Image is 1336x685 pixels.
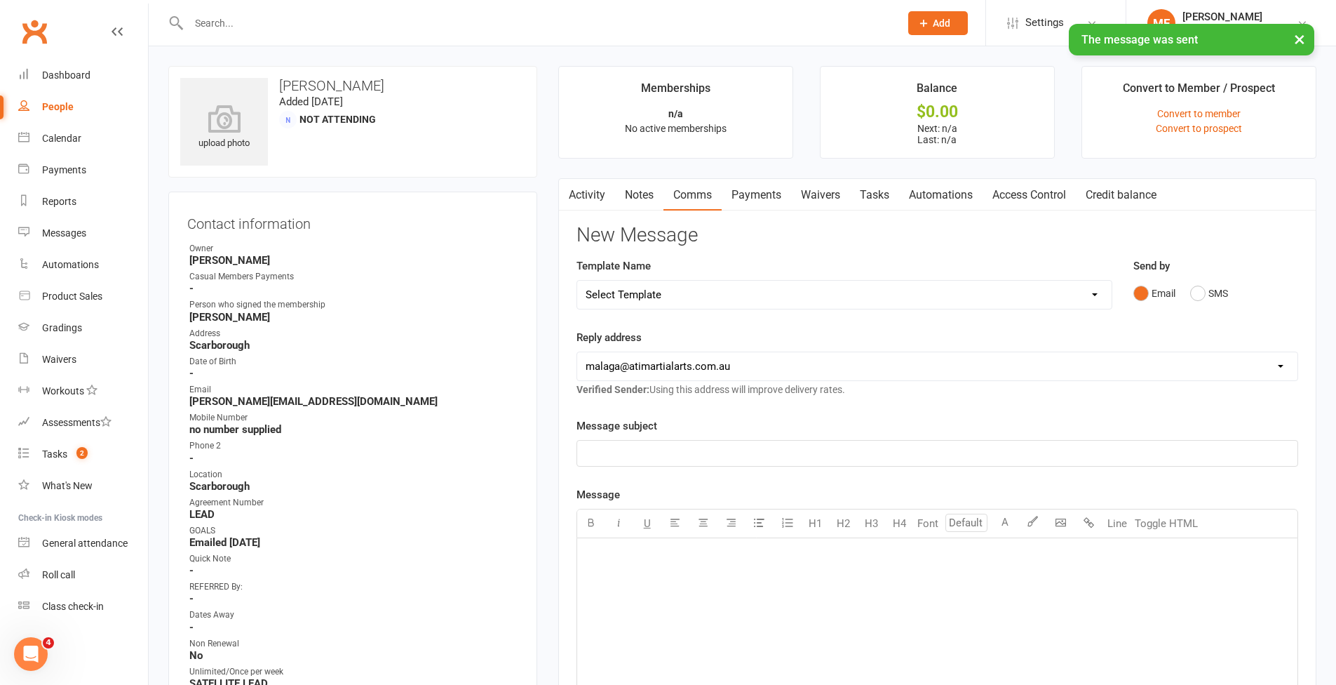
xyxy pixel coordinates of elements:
[644,517,651,530] span: U
[184,13,890,33] input: Search...
[668,108,683,119] strong: n/a
[18,60,148,91] a: Dashboard
[933,18,950,29] span: Add
[189,592,518,605] strong: -
[189,665,518,679] div: Unlimited/Once per week
[791,179,850,211] a: Waivers
[42,164,86,175] div: Payments
[42,448,67,460] div: Tasks
[625,123,727,134] span: No active memberships
[18,281,148,312] a: Product Sales
[576,486,620,503] label: Message
[189,282,518,295] strong: -
[1103,510,1131,538] button: Line
[42,227,86,239] div: Messages
[42,101,74,112] div: People
[1133,280,1175,307] button: Email
[189,355,518,368] div: Date of Birth
[18,375,148,407] a: Workouts
[18,344,148,375] a: Waivers
[1123,79,1275,105] div: Convert to Member / Prospect
[830,510,858,538] button: H2
[18,439,148,470] a: Tasks 2
[180,105,268,151] div: upload photo
[18,559,148,591] a: Roll call
[576,225,1298,246] h3: New Message
[189,452,518,465] strong: -
[615,179,663,211] a: Notes
[76,447,88,459] span: 2
[833,105,1041,119] div: $0.00
[189,564,518,577] strong: -
[18,249,148,281] a: Automations
[189,439,518,453] div: Phone 2
[886,510,914,538] button: H4
[1156,123,1242,134] a: Convert to prospect
[641,79,710,105] div: Memberships
[1190,280,1228,307] button: SMS
[576,384,845,395] span: Using this address will improve delivery rates.
[189,637,518,651] div: Non Renewal
[18,154,148,186] a: Payments
[189,383,518,397] div: Email
[189,580,518,594] div: REFERRED By:
[189,536,518,549] strong: Emailed [DATE]
[18,470,148,502] a: What's New
[189,270,518,284] div: Casual Members Payments
[189,649,518,662] strong: No
[945,514,987,532] input: Default
[17,14,52,49] a: Clubworx
[189,311,518,324] strong: [PERSON_NAME]
[189,496,518,510] div: Agreement Number
[899,179,983,211] a: Automations
[18,123,148,154] a: Calendar
[576,329,642,346] label: Reply address
[42,196,76,207] div: Reports
[18,218,148,249] a: Messages
[189,552,518,566] div: Quick Note
[42,133,81,144] div: Calendar
[42,569,75,580] div: Roll call
[42,601,104,612] div: Class check-in
[189,423,518,436] strong: no number supplied
[42,69,90,81] div: Dashboard
[42,417,112,428] div: Assessments
[189,254,518,267] strong: [PERSON_NAME]
[18,528,148,559] a: General attendance kiosk mode
[1131,510,1201,538] button: Toggle HTML
[908,11,968,35] button: Add
[18,312,148,344] a: Gradings
[42,354,76,365] div: Waivers
[42,385,84,397] div: Workouts
[722,179,791,211] a: Payments
[1147,9,1175,37] div: MF
[42,322,82,333] div: Gradings
[42,480,93,491] div: What's New
[576,258,651,274] label: Template Name
[633,510,661,538] button: U
[42,259,99,270] div: Automations
[1287,24,1312,54] button: ×
[189,508,518,521] strong: LEAD
[43,637,54,649] span: 4
[18,91,148,123] a: People
[983,179,1076,211] a: Access Control
[917,79,957,105] div: Balance
[189,480,518,493] strong: Scarborough
[663,179,722,211] a: Comms
[189,298,518,312] div: Person who signed the membership
[189,524,518,538] div: GOALS
[14,637,48,671] iframe: Intercom live chat
[1182,23,1285,36] div: ATI Martial Arts Malaga
[576,384,649,395] strong: Verified Sender:
[189,608,518,622] div: Dates Away
[189,621,518,634] strong: -
[189,242,518,255] div: Owner
[991,510,1019,538] button: A
[299,114,376,125] span: Not Attending
[180,78,525,93] h3: [PERSON_NAME]
[1069,24,1314,55] div: The message was sent
[189,339,518,352] strong: Scarborough
[42,291,102,302] div: Product Sales
[189,411,518,425] div: Mobile Number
